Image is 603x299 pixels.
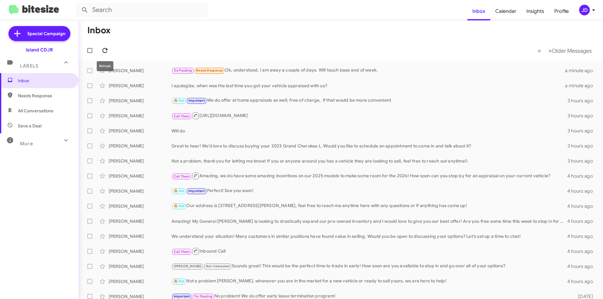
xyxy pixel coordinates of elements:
[567,248,598,254] div: 4 hours ago
[521,2,549,20] a: Insights
[109,158,171,164] div: [PERSON_NAME]
[194,294,212,298] span: Try Pausing
[109,278,171,285] div: [PERSON_NAME]
[174,279,184,283] span: 🔥 Hot
[87,25,111,35] h1: Inbox
[567,188,598,194] div: 4 hours ago
[568,113,598,119] div: 3 hours ago
[109,98,171,104] div: [PERSON_NAME]
[171,263,567,270] div: Sounds great! This would be the perfect time to trade in early! How soon are you available to sto...
[171,67,565,74] div: Ok, understood. I am away a couple of days. Will touch base end of week.
[171,247,567,255] div: Inbound Call
[549,2,574,20] a: Profile
[196,68,223,72] span: Needs Response
[174,114,190,118] span: Call Them
[174,189,184,193] span: 🔥 Hot
[171,143,568,149] div: Great to hear! We’d love to discuss buying your 2023 Grand Cherokee L. Would you like to schedule...
[18,108,53,114] span: All Conversations
[171,83,565,89] div: I apologize, when was the last time you got your vehicle appraised with us?
[171,172,567,180] div: Amazing, we do have some amazing incentives on our 2025 models to make some room for the 2026! Ho...
[171,187,567,195] div: Perfect! See you soon!
[174,250,190,254] span: Call Them
[565,67,598,74] div: a minute ago
[534,44,595,57] nav: Page navigation example
[548,47,552,55] span: »
[174,294,190,298] span: Important
[552,47,592,54] span: Older Messages
[174,99,184,103] span: 🔥 Hot
[206,264,230,268] span: Not-Interested
[565,83,598,89] div: a minute ago
[109,143,171,149] div: [PERSON_NAME]
[567,173,598,179] div: 4 hours ago
[171,233,567,239] div: We understand your situation! Many customers in similar positions have found value in selling. Wo...
[27,30,65,37] span: Special Campaign
[20,141,33,147] span: More
[109,173,171,179] div: [PERSON_NAME]
[171,128,568,134] div: Will do
[109,233,171,239] div: [PERSON_NAME]
[171,97,568,104] div: We do offer at home appraisals as well, free of charge, if that would be more convenient
[109,113,171,119] div: [PERSON_NAME]
[109,248,171,254] div: [PERSON_NAME]
[567,203,598,209] div: 4 hours ago
[97,61,113,71] div: Refresh
[20,63,38,69] span: Labels
[76,3,208,18] input: Search
[567,218,598,224] div: 4 hours ago
[188,189,205,193] span: Important
[568,98,598,104] div: 3 hours ago
[174,264,202,268] span: [PERSON_NAME]
[568,158,598,164] div: 3 hours ago
[171,218,567,224] div: Amazing! My General [PERSON_NAME] is looking to drastically expand our pre-owned inventory and I ...
[174,68,192,72] span: Try Pausing
[109,203,171,209] div: [PERSON_NAME]
[490,2,521,20] a: Calendar
[174,204,184,208] span: 🔥 Hot
[545,44,595,57] button: Next
[467,2,490,20] a: Inbox
[171,158,568,164] div: Not a problem, thank you for letting me know! If you or anyone around you has a vehicle they are ...
[568,143,598,149] div: 3 hours ago
[171,202,567,210] div: Our address is [STREET_ADDRESS][PERSON_NAME], feel free to reach me anytime here with any questio...
[109,67,171,74] div: [PERSON_NAME]
[171,112,568,120] div: [URL][DOMAIN_NAME]
[109,188,171,194] div: [PERSON_NAME]
[574,5,596,15] button: JD
[567,233,598,239] div: 4 hours ago
[568,128,598,134] div: 3 hours ago
[26,47,53,53] div: Island CDJR
[109,263,171,270] div: [PERSON_NAME]
[18,123,41,129] span: Save a Deal
[534,44,545,57] button: Previous
[109,83,171,89] div: [PERSON_NAME]
[567,263,598,270] div: 4 hours ago
[171,278,567,285] div: Not a problem [PERSON_NAME], whenever you are in the market for a new vehicle or ready to sell yo...
[18,77,71,84] span: Inbox
[18,93,71,99] span: Needs Response
[567,278,598,285] div: 4 hours ago
[188,99,205,103] span: Important
[8,26,70,41] a: Special Campaign
[538,47,541,55] span: «
[109,218,171,224] div: [PERSON_NAME]
[174,174,190,179] span: Call Them
[109,128,171,134] div: [PERSON_NAME]
[579,5,590,15] div: JD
